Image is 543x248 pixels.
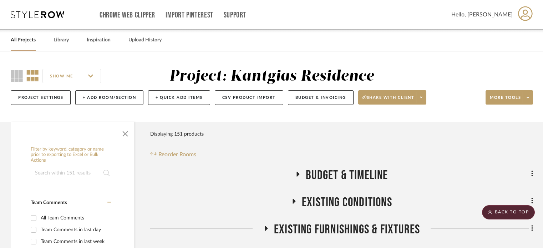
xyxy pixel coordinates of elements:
a: Import Pinterest [166,12,213,18]
span: More tools [490,95,521,106]
button: + Quick Add Items [148,90,210,105]
scroll-to-top-button: BACK TO TOP [482,205,535,219]
div: Team Comments in last week [41,236,109,247]
span: Existing Conditions [302,195,392,210]
div: Project: Kantgias Residence [169,69,374,84]
span: Hello, [PERSON_NAME] [451,10,513,19]
button: Reorder Rooms [150,150,196,159]
span: Team Comments [31,200,67,205]
button: Close [118,125,132,140]
span: Budget & Timeline [306,168,388,183]
a: Inspiration [87,35,111,45]
a: Library [54,35,69,45]
div: Displaying 151 products [150,127,204,141]
button: Project Settings [11,90,71,105]
div: Team Comments in last day [41,224,109,236]
a: Support [224,12,246,18]
button: Share with client [358,90,427,105]
a: Upload History [128,35,162,45]
button: Budget & Invoicing [288,90,354,105]
span: Share with client [362,95,415,106]
a: Chrome Web Clipper [100,12,155,18]
div: All Team Comments [41,212,109,224]
input: Search within 151 results [31,166,114,180]
button: More tools [486,90,533,105]
span: Existing Furnishings & Fixtures [274,222,420,237]
span: Reorder Rooms [158,150,196,159]
button: + Add Room/Section [75,90,143,105]
button: CSV Product Import [215,90,283,105]
h6: Filter by keyword, category or name prior to exporting to Excel or Bulk Actions [31,147,114,163]
a: All Projects [11,35,36,45]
